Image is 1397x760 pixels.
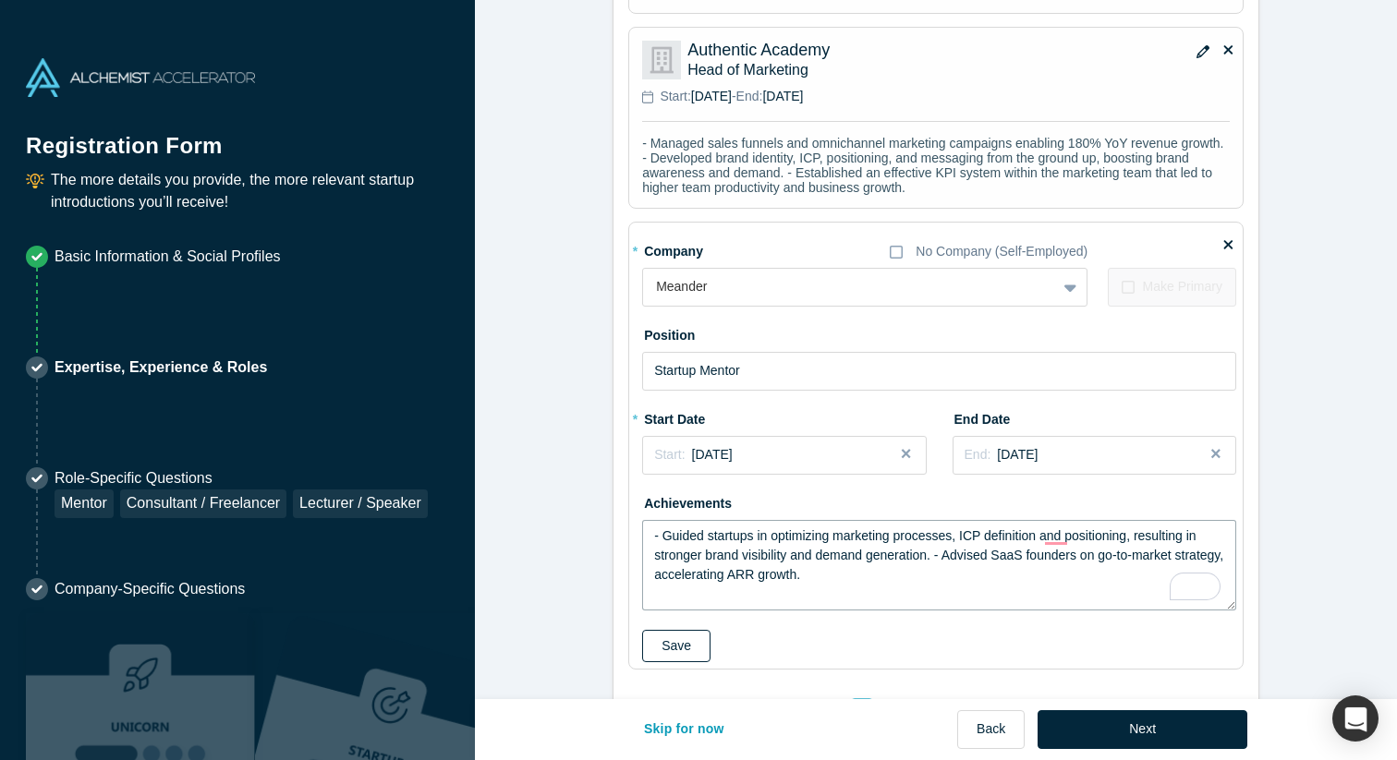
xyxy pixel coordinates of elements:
p: Authentic Academy [687,41,1094,60]
span: End: [965,447,991,462]
p: Company-Specific Questions [55,578,245,600]
span: [DATE] [762,89,803,103]
label: End Date [953,404,1056,429]
p: Head of Marketing [687,60,1230,79]
p: The more details you provide, the more relevant startup introductions you’ll receive! [51,169,449,213]
span: Start: [654,447,685,462]
button: Skip for now [625,710,744,749]
p: Role-Specific Questions [55,467,428,489]
label: Position [642,320,746,345]
p: Expertise, Experience & Roles [55,356,267,379]
button: Back [957,710,1025,749]
label: Achievements [642,488,746,513]
img: Authentic Academy logo [642,41,681,79]
span: Start: [660,89,690,103]
button: Close [899,436,927,475]
div: Lecturer / Speaker [293,489,428,518]
span: [DATE] [691,89,732,103]
button: Close [1209,436,1236,475]
button: End:[DATE] [953,436,1236,475]
button: Add Another Experience [850,697,1022,721]
p: - [660,87,803,106]
div: No Company (Self-Employed) [916,242,1087,261]
p: - Managed sales funnels and omnichannel marketing campaigns enabling 180% YoY revenue growth. - D... [642,136,1230,195]
div: Make Primary [1143,277,1222,296]
div: Mentor [55,489,114,518]
textarea: To enrich screen reader interactions, please activate Accessibility in Grammarly extension settings [642,520,1236,610]
img: Alchemist Accelerator Logo [26,58,255,97]
div: Consultant / Freelancer [120,489,286,518]
label: Company [642,235,746,261]
button: Start:[DATE] [642,436,926,475]
span: [DATE] [997,447,1038,462]
span: [DATE] [692,447,733,462]
button: Save [642,630,711,662]
label: Start Date [642,404,746,429]
span: End: [736,89,763,103]
input: Sales Manager [642,352,1236,391]
p: Basic Information & Social Profiles [55,246,281,268]
h1: Registration Form [26,110,449,163]
button: Next [1038,710,1247,749]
